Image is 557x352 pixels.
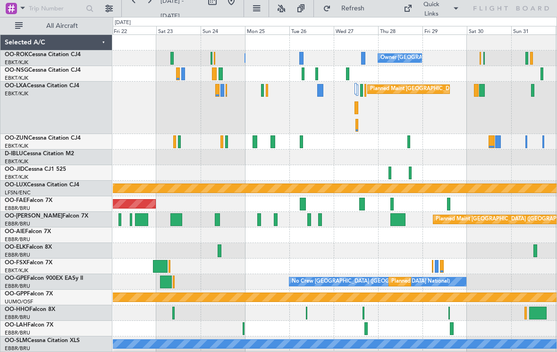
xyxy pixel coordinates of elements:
a: EBBR/BRU [5,236,30,243]
span: OO-LUX [5,182,27,188]
a: OO-[PERSON_NAME]Falcon 7X [5,213,88,219]
span: OO-GPP [5,291,27,297]
div: Sun 31 [511,26,556,34]
span: OO-LAH [5,322,27,328]
span: D-IBLU [5,151,23,157]
a: OO-SLMCessna Citation XLS [5,338,80,344]
a: D-IBLUCessna Citation M2 [5,151,74,157]
span: OO-LXA [5,83,27,89]
div: Planned Maint [GEOGRAPHIC_DATA] ([GEOGRAPHIC_DATA] National) [370,82,541,96]
div: [DATE] [115,19,131,27]
a: OO-FSXFalcon 7X [5,260,52,266]
a: EBBR/BRU [5,251,30,259]
a: OO-AIEFalcon 7X [5,229,51,235]
a: EBKT/KJK [5,59,28,66]
a: OO-ZUNCessna Citation CJ4 [5,135,81,141]
a: EBBR/BRU [5,314,30,321]
a: OO-NSGCessna Citation CJ4 [5,67,81,73]
div: Sat 30 [467,26,511,34]
div: Owner [GEOGRAPHIC_DATA]-[GEOGRAPHIC_DATA] [380,51,508,65]
div: No Crew [GEOGRAPHIC_DATA] ([GEOGRAPHIC_DATA] National) [292,275,450,289]
span: OO-ELK [5,244,26,250]
a: OO-JIDCessna CJ1 525 [5,167,66,172]
span: OO-JID [5,167,25,172]
div: Thu 28 [378,26,422,34]
a: EBKT/KJK [5,75,28,82]
span: OO-FAE [5,198,26,203]
span: OO-[PERSON_NAME] [5,213,62,219]
a: OO-GPEFalcon 900EX EASy II [5,276,83,281]
span: Refresh [333,5,372,12]
a: EBBR/BRU [5,283,30,290]
a: OO-LXACessna Citation CJ4 [5,83,79,89]
button: Quick Links [399,1,464,16]
a: OO-FAEFalcon 7X [5,198,52,203]
button: All Aircraft [10,18,102,34]
div: Sat 23 [156,26,201,34]
a: EBBR/BRU [5,345,30,352]
a: EBKT/KJK [5,158,28,165]
a: EBKT/KJK [5,90,28,97]
span: OO-NSG [5,67,28,73]
a: OO-LUXCessna Citation CJ4 [5,182,79,188]
span: All Aircraft [25,23,100,29]
div: Tue 26 [289,26,334,34]
a: EBKT/KJK [5,267,28,274]
div: Wed 27 [334,26,378,34]
span: OO-ZUN [5,135,28,141]
a: OO-ELKFalcon 8X [5,244,52,250]
a: EBBR/BRU [5,205,30,212]
span: OO-GPE [5,276,27,281]
a: OO-ROKCessna Citation CJ4 [5,52,81,58]
a: EBBR/BRU [5,220,30,227]
a: LFSN/ENC [5,189,31,196]
a: EBKT/KJK [5,174,28,181]
div: Fri 22 [112,26,156,34]
div: Fri 29 [422,26,467,34]
span: OO-ROK [5,52,28,58]
button: Refresh [319,1,375,16]
a: EBBR/BRU [5,329,30,336]
div: Mon 25 [245,26,289,34]
span: OO-AIE [5,229,25,235]
a: UUMO/OSF [5,298,33,305]
a: EBKT/KJK [5,142,28,150]
span: OO-SLM [5,338,27,344]
span: OO-HHO [5,307,29,312]
a: OO-HHOFalcon 8X [5,307,55,312]
span: OO-FSX [5,260,26,266]
input: Trip Number [29,1,83,16]
a: OO-LAHFalcon 7X [5,322,53,328]
div: Sun 24 [201,26,245,34]
a: OO-GPPFalcon 7X [5,291,53,297]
